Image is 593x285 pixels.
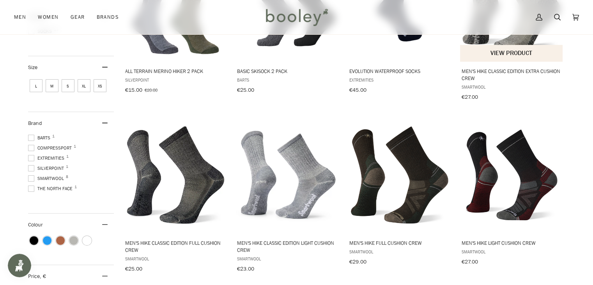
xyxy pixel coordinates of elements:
span: Smartwool [461,248,562,255]
span: €20.00 [145,87,158,93]
span: Size: L [30,79,42,92]
span: Smartwool [349,248,450,255]
span: Size [28,64,37,71]
button: View product [460,45,563,62]
img: Smartwool Men's Hike Classic Edition Light Cushion Crew Light Gray - Booley Galway [236,123,339,227]
span: All Terrain Merino Hiker 2 Pack [125,68,226,75]
span: Colour: Blue [43,236,51,245]
span: Smartwool [237,255,338,262]
span: Barts [28,134,53,141]
span: Gear [71,13,85,21]
span: Barts [237,77,338,83]
span: Extremities [28,155,67,162]
span: Smartwool [125,255,226,262]
span: Smartwool [28,175,66,182]
span: 1 [52,134,55,138]
span: €25.00 [237,86,254,94]
span: Men's Hike Classic Edition Extra Cushion Crew [461,68,562,82]
span: Basic Skisock 2 Pack [237,68,338,75]
span: €29.00 [349,258,366,265]
span: €15.00 [125,86,142,94]
span: 1 [74,185,77,189]
span: Men [14,13,26,21]
img: Booley [262,6,331,28]
span: Colour [28,221,49,228]
span: 1 [66,155,69,159]
a: Men's Hike Light Cushion Crew [460,116,563,268]
span: 1 [66,165,68,169]
span: Colour: Brown [56,236,65,245]
span: Colour: Black [30,236,38,245]
span: Brand [28,119,42,127]
span: COMPRESSPORT [28,144,74,151]
span: Silverpoint [28,165,66,172]
span: €27.00 [461,93,478,101]
span: Colour: Grey [69,236,78,245]
span: €25.00 [125,265,142,273]
span: Colour: White [83,236,91,245]
span: Size: M [46,79,58,92]
img: Smartwool Men's Hike Full Cushion Crew Chestnut - Booley Galway [348,123,451,227]
span: , € [40,273,46,280]
span: Size: XS [94,79,106,92]
img: Smartwool Men's Hike Light Cushion Crew Socks Charcoal - Booley Galway [460,123,563,227]
span: Price [28,273,46,280]
span: Men's Hike Light Cushion Crew [461,239,562,246]
span: 8 [66,175,68,179]
a: Men's Hike Classic Edition Light Cushion Crew [236,116,339,275]
span: Brands [96,13,119,21]
span: 1 [74,144,76,148]
span: €27.00 [461,258,478,265]
span: Silverpoint [125,77,226,83]
span: Men's Hike Classic Edition Light Cushion Crew [237,239,338,253]
img: Smartwool Men's Hike Classic Edition Full Cushion Crew Socks Deep Navy - Booley Galway [124,123,227,227]
span: Evolution Waterproof Socks [349,68,450,75]
a: Men's Hike Full Cushion Crew [348,116,451,268]
span: Women [38,13,58,21]
span: Size: XL [78,79,90,92]
span: Extremities [349,77,450,83]
span: Men's Hike Full Cushion Crew [349,239,450,246]
span: Size: S [62,79,74,92]
span: €45.00 [349,86,366,94]
span: €23.00 [237,265,254,273]
span: The North Face [28,185,75,192]
span: Smartwool [461,84,562,90]
iframe: Button to open loyalty program pop-up [8,254,31,277]
a: Men's Hike Classic Edition Full Cushion Crew [124,116,227,275]
span: Men's Hike Classic Edition Full Cushion Crew [125,239,226,253]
